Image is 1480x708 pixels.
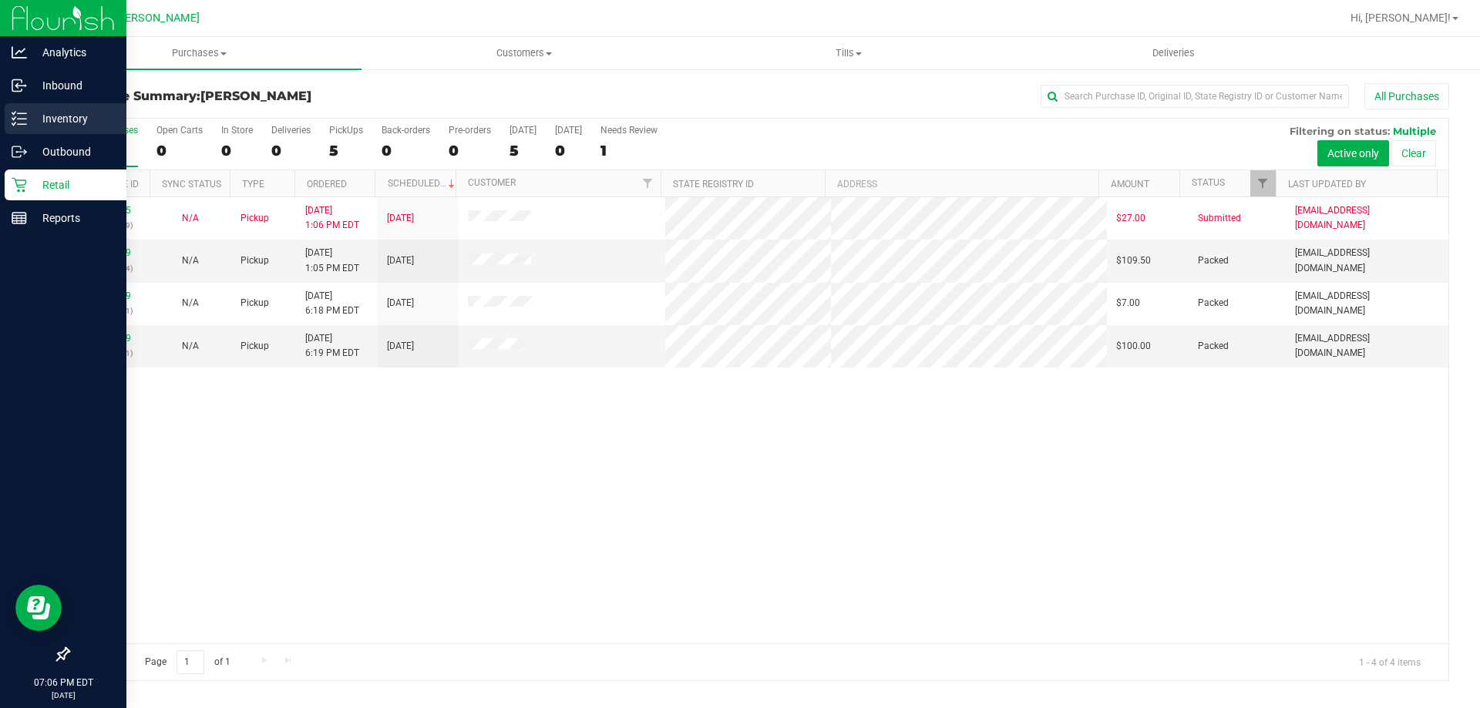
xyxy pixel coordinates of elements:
[687,46,1010,60] span: Tills
[221,125,253,136] div: In Store
[387,253,414,268] span: [DATE]
[12,144,27,159] inline-svg: Outbound
[15,585,62,631] iframe: Resource center
[27,143,119,161] p: Outbound
[1250,170,1276,196] a: Filter
[1391,140,1436,166] button: Clear
[1192,177,1225,188] a: Status
[1132,46,1216,60] span: Deliveries
[162,179,221,190] a: Sync Status
[387,211,414,226] span: [DATE]
[382,125,430,136] div: Back-orders
[37,46,362,60] span: Purchases
[27,43,119,62] p: Analytics
[1011,37,1336,69] a: Deliveries
[1347,650,1433,673] span: 1 - 4 of 4 items
[88,333,131,344] a: 12017739
[555,142,582,159] div: 0
[1198,211,1241,226] span: Submitted
[156,142,203,159] div: 0
[600,142,658,159] div: 1
[88,290,131,301] a: 12017709
[510,142,536,159] div: 5
[240,296,269,310] span: Pickup
[1288,179,1366,190] a: Last Updated By
[12,111,27,126] inline-svg: Inventory
[182,339,199,354] button: N/A
[182,341,199,351] span: Not Applicable
[177,650,204,674] input: 1
[305,203,359,233] span: [DATE] 1:06 PM EDT
[1317,140,1389,166] button: Active only
[1198,253,1229,268] span: Packed
[132,650,243,674] span: Page of 1
[388,178,458,189] a: Scheduled
[12,78,27,93] inline-svg: Inbound
[1116,339,1151,354] span: $100.00
[221,142,253,159] div: 0
[242,179,264,190] a: Type
[329,125,363,136] div: PickUps
[200,89,311,103] span: [PERSON_NAME]
[1364,83,1449,109] button: All Purchases
[1295,289,1439,318] span: [EMAIL_ADDRESS][DOMAIN_NAME]
[1198,339,1229,354] span: Packed
[27,209,119,227] p: Reports
[1290,125,1390,137] span: Filtering on status:
[240,339,269,354] span: Pickup
[635,170,661,196] a: Filter
[305,289,359,318] span: [DATE] 6:18 PM EDT
[468,177,516,188] a: Customer
[1393,125,1436,137] span: Multiple
[387,296,414,310] span: [DATE]
[362,46,685,60] span: Customers
[271,142,311,159] div: 0
[1116,211,1145,226] span: $27.00
[555,125,582,136] div: [DATE]
[37,37,362,69] a: Purchases
[27,76,119,95] p: Inbound
[12,177,27,193] inline-svg: Retail
[88,247,131,258] a: 12015079
[382,142,430,159] div: 0
[182,213,199,223] span: Not Applicable
[1198,296,1229,310] span: Packed
[686,37,1011,69] a: Tills
[182,255,199,266] span: Not Applicable
[1350,12,1451,24] span: Hi, [PERSON_NAME]!
[449,142,491,159] div: 0
[27,176,119,194] p: Retail
[305,331,359,361] span: [DATE] 6:19 PM EDT
[305,246,359,275] span: [DATE] 1:05 PM EDT
[27,109,119,128] p: Inventory
[12,210,27,226] inline-svg: Reports
[1295,203,1439,233] span: [EMAIL_ADDRESS][DOMAIN_NAME]
[240,211,269,226] span: Pickup
[600,125,658,136] div: Needs Review
[182,296,199,310] button: N/A
[1116,296,1140,310] span: $7.00
[1041,85,1349,108] input: Search Purchase ID, Original ID, State Registry ID or Customer Name...
[1116,253,1151,268] span: $109.50
[510,125,536,136] div: [DATE]
[240,253,269,268] span: Pickup
[362,37,686,69] a: Customers
[271,125,311,136] div: Deliveries
[1295,246,1439,275] span: [EMAIL_ADDRESS][DOMAIN_NAME]
[115,12,200,25] span: [PERSON_NAME]
[387,339,414,354] span: [DATE]
[329,142,363,159] div: 5
[182,211,199,226] button: N/A
[1111,179,1149,190] a: Amount
[182,297,199,308] span: Not Applicable
[88,205,131,216] a: 12015035
[156,125,203,136] div: Open Carts
[449,125,491,136] div: Pre-orders
[673,179,754,190] a: State Registry ID
[7,676,119,690] p: 07:06 PM EDT
[1295,331,1439,361] span: [EMAIL_ADDRESS][DOMAIN_NAME]
[12,45,27,60] inline-svg: Analytics
[182,253,199,268] button: N/A
[7,690,119,701] p: [DATE]
[825,170,1098,197] th: Address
